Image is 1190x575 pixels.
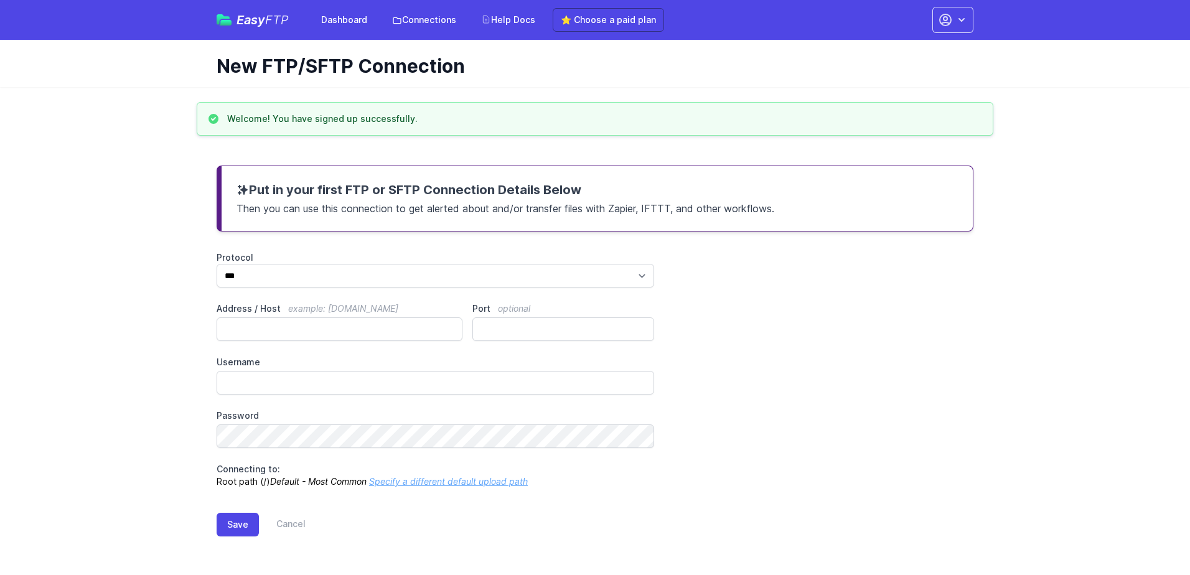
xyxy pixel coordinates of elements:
[227,113,418,125] h3: Welcome! You have signed up successfully.
[217,302,462,315] label: Address / Host
[385,9,464,31] a: Connections
[472,302,654,315] label: Port
[237,14,289,26] span: Easy
[270,476,367,487] i: Default - Most Common
[217,513,259,536] button: Save
[369,476,528,487] a: Specify a different default upload path
[217,463,654,488] p: Root path (/)
[498,303,530,314] span: optional
[265,12,289,27] span: FTP
[217,55,963,77] h1: New FTP/SFTP Connection
[288,303,398,314] span: example: [DOMAIN_NAME]
[237,199,958,216] p: Then you can use this connection to get alerted about and/or transfer files with Zapier, IFTTT, a...
[217,464,280,474] span: Connecting to:
[217,14,232,26] img: easyftp_logo.png
[237,181,958,199] h3: Put in your first FTP or SFTP Connection Details Below
[553,8,664,32] a: ⭐ Choose a paid plan
[474,9,543,31] a: Help Docs
[314,9,375,31] a: Dashboard
[259,513,306,536] a: Cancel
[217,14,289,26] a: EasyFTP
[217,356,654,368] label: Username
[217,409,654,422] label: Password
[217,251,654,264] label: Protocol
